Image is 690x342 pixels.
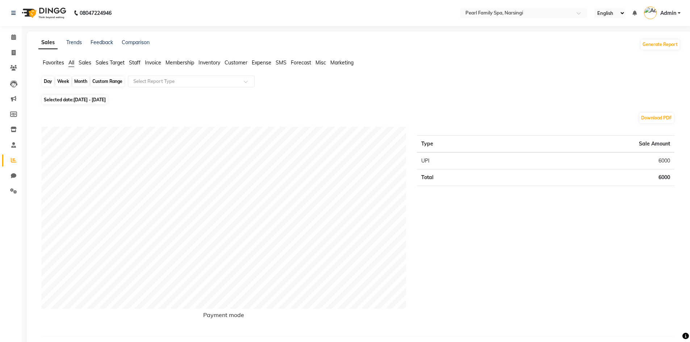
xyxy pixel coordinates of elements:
[43,59,64,66] span: Favorites
[417,152,506,169] td: UPI
[198,59,220,66] span: Inventory
[18,3,68,23] img: logo
[145,59,161,66] span: Invoice
[122,39,150,46] a: Comparison
[91,76,124,86] div: Custom Range
[417,136,506,153] th: Type
[96,59,125,66] span: Sales Target
[225,59,247,66] span: Customer
[276,59,287,66] span: SMS
[639,113,674,123] button: Download PDF
[291,59,311,66] span: Forecast
[417,169,506,186] td: Total
[68,59,74,66] span: All
[166,59,194,66] span: Membership
[91,39,113,46] a: Feedback
[315,59,326,66] span: Misc
[506,136,674,153] th: Sale Amount
[74,97,106,102] span: [DATE] - [DATE]
[55,76,71,86] div: Week
[506,152,674,169] td: 6000
[42,76,54,86] div: Day
[129,59,141,66] span: Staff
[644,7,657,19] img: Admin
[330,59,354,66] span: Marketing
[72,76,89,86] div: Month
[506,169,674,186] td: 6000
[38,36,58,49] a: Sales
[80,3,112,23] b: 08047224946
[252,59,271,66] span: Expense
[41,312,406,321] h6: Payment mode
[641,39,679,50] button: Generate Report
[66,39,82,46] a: Trends
[79,59,91,66] span: Sales
[660,9,676,17] span: Admin
[42,95,108,104] span: Selected date:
